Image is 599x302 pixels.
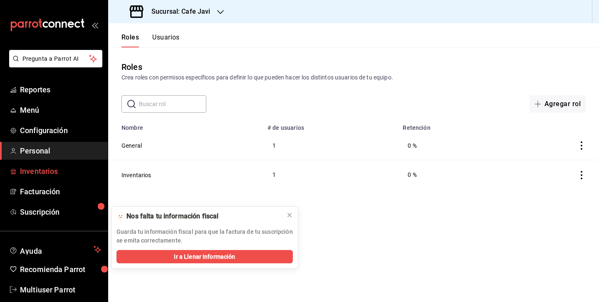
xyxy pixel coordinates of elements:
span: Facturación [20,186,101,197]
td: 1 [262,131,398,160]
span: Ir a Llenar Información [174,252,235,261]
th: Nombre [108,119,262,131]
button: actions [577,141,586,150]
h3: Sucursal: Cafe Javi [145,7,210,17]
span: Personal [20,145,101,156]
span: Reportes [20,84,101,95]
button: General [121,141,142,150]
span: Configuración [20,125,101,136]
button: open_drawer_menu [92,22,98,28]
th: Retención [398,119,507,131]
div: 🫥 Nos falta tu información fiscal [116,212,280,221]
p: Guarda tu información fiscal para que la factura de tu suscripción se emita correctamente. [116,228,293,245]
button: Pregunta a Parrot AI [9,50,102,67]
span: Recomienda Parrot [20,264,101,275]
div: navigation tabs [121,33,180,47]
span: Suscripción [20,206,101,218]
td: 0 % [398,160,507,189]
div: Roles [121,61,142,73]
button: Inventarios [121,171,151,179]
button: Ir a Llenar Información [116,250,293,263]
a: Pregunta a Parrot AI [6,60,102,69]
div: Crea roles con permisos específicos para definir lo que pueden hacer los distintos usuarios de tu... [121,73,586,82]
button: Roles [121,33,139,47]
span: Multiuser Parrot [20,284,101,295]
button: Agregar rol [530,95,586,113]
td: 1 [262,160,398,189]
input: Buscar rol [139,96,206,112]
th: # de usuarios [262,119,398,131]
td: 0 % [398,131,507,160]
span: Menú [20,104,101,116]
span: Ayuda [20,245,90,255]
span: Pregunta a Parrot AI [22,54,89,63]
button: Usuarios [152,33,180,47]
span: Inventarios [20,166,101,177]
button: actions [577,171,586,179]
